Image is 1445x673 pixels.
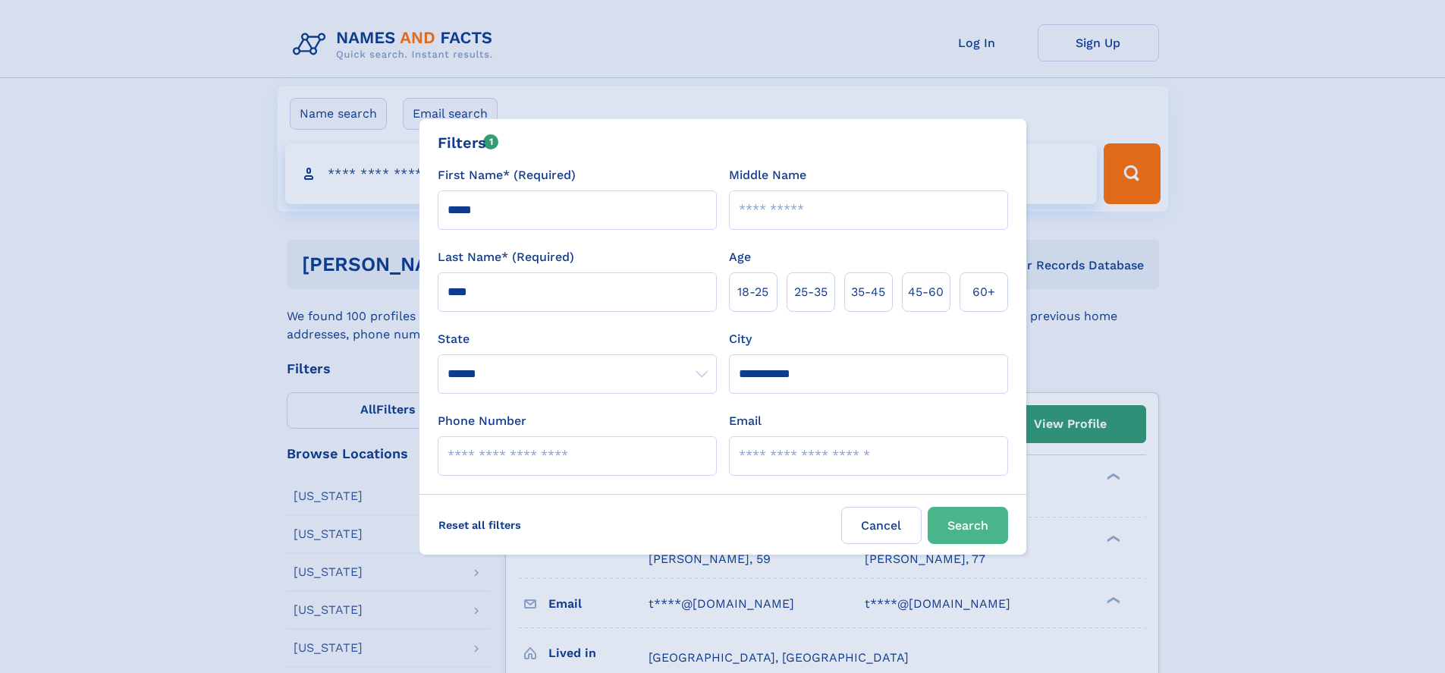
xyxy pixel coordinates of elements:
[851,283,885,301] span: 35‑45
[794,283,828,301] span: 25‑35
[908,283,944,301] span: 45‑60
[729,248,751,266] label: Age
[438,131,499,154] div: Filters
[438,330,717,348] label: State
[729,330,752,348] label: City
[729,412,762,430] label: Email
[438,412,526,430] label: Phone Number
[928,507,1008,544] button: Search
[429,507,531,543] label: Reset all filters
[729,166,806,184] label: Middle Name
[438,248,574,266] label: Last Name* (Required)
[737,283,768,301] span: 18‑25
[972,283,995,301] span: 60+
[438,166,576,184] label: First Name* (Required)
[841,507,922,544] label: Cancel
